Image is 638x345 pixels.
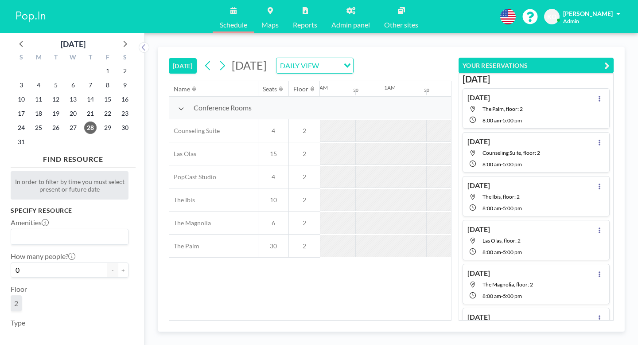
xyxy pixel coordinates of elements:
span: KO [547,13,556,21]
span: Friday, August 15, 2025 [101,93,114,106]
span: 8:00 AM [482,249,501,255]
span: Sunday, August 31, 2025 [15,136,27,148]
span: Saturday, August 30, 2025 [119,122,131,134]
span: Conference Rooms [194,103,252,112]
span: Tuesday, August 26, 2025 [50,122,62,134]
span: Counseling Suite, floor: 2 [482,149,540,156]
div: W [65,52,82,64]
span: The Magnolia, floor: 2 [482,281,533,288]
h3: Specify resource [11,207,128,215]
button: [DATE] [169,58,197,74]
div: 12AM [313,84,328,91]
span: Thursday, August 7, 2025 [84,79,97,91]
span: The Ibis, floor: 2 [482,193,520,200]
span: Wednesday, August 13, 2025 [67,93,79,106]
span: 5:00 PM [503,117,522,124]
div: F [99,52,116,64]
span: - [501,117,503,124]
div: S [13,52,30,64]
h4: [DATE] [467,313,490,321]
span: 5:00 PM [503,249,522,255]
span: 5:00 PM [503,161,522,168]
span: DAILY VIEW [278,60,321,71]
span: Wednesday, August 27, 2025 [67,122,79,134]
span: 4 [258,173,288,181]
span: 8:00 AM [482,161,501,168]
span: Monday, August 4, 2025 [32,79,45,91]
span: The Magnolia [169,219,211,227]
span: The Ibis [169,196,195,204]
span: Admin [563,18,579,24]
div: 30 [353,87,358,93]
span: Wednesday, August 20, 2025 [67,107,79,120]
span: 2 [289,127,320,135]
label: Type [11,318,25,327]
span: Saturday, August 16, 2025 [119,93,131,106]
span: 2 [289,219,320,227]
h4: [DATE] [467,269,490,278]
span: Wednesday, August 6, 2025 [67,79,79,91]
span: [PERSON_NAME] [563,10,613,17]
label: How many people? [11,252,75,261]
span: Monday, August 18, 2025 [32,107,45,120]
span: 5:00 PM [503,205,522,212]
span: Friday, August 8, 2025 [101,79,114,91]
span: Thursday, August 28, 2025 [84,122,97,134]
h4: [DATE] [467,225,490,234]
span: 15 [258,150,288,158]
input: Search for option [12,231,123,243]
span: 8:00 AM [482,117,501,124]
span: Friday, August 29, 2025 [101,122,114,134]
label: Amenities [11,218,49,227]
span: Saturday, August 2, 2025 [119,65,131,77]
span: Sunday, August 17, 2025 [15,107,27,120]
h4: [DATE] [467,137,490,146]
span: Thursday, August 14, 2025 [84,93,97,106]
div: Search for option [276,58,353,73]
div: Search for option [11,229,128,244]
button: - [107,263,118,278]
span: Reports [293,21,317,28]
span: Other sites [384,21,418,28]
span: 2 [14,299,18,308]
h4: [DATE] [467,181,490,190]
span: [DATE] [232,59,267,72]
span: Monday, August 11, 2025 [32,93,45,106]
span: 30 [258,242,288,250]
span: Sunday, August 3, 2025 [15,79,27,91]
span: 5:00 PM [503,293,522,299]
span: Friday, August 1, 2025 [101,65,114,77]
span: Tuesday, August 12, 2025 [50,93,62,106]
div: M [30,52,47,64]
span: Sunday, August 24, 2025 [15,122,27,134]
div: [DATE] [61,38,86,50]
div: Seats [263,85,277,93]
h3: [DATE] [463,74,610,85]
h4: [DATE] [467,93,490,102]
span: 2 [289,150,320,158]
label: Floor [11,285,27,294]
span: Saturday, August 9, 2025 [119,79,131,91]
span: Las Olas, floor: 2 [482,237,521,244]
span: - [501,161,503,168]
span: 2 [289,173,320,181]
span: - [501,293,503,299]
span: Saturday, August 23, 2025 [119,107,131,120]
div: 1AM [384,84,396,91]
span: Monday, August 25, 2025 [32,122,45,134]
span: Las Olas [169,150,196,158]
span: Admin panel [331,21,370,28]
div: Floor [293,85,308,93]
span: Maps [261,21,279,28]
span: 8:00 AM [482,293,501,299]
div: 30 [424,87,429,93]
span: - [501,249,503,255]
button: + [118,263,128,278]
input: Search for option [322,60,338,71]
span: 8:00 AM [482,205,501,212]
span: Friday, August 22, 2025 [101,107,114,120]
span: PopCast Studio [169,173,216,181]
span: Schedule [220,21,247,28]
div: S [116,52,133,64]
span: Sunday, August 10, 2025 [15,93,27,106]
